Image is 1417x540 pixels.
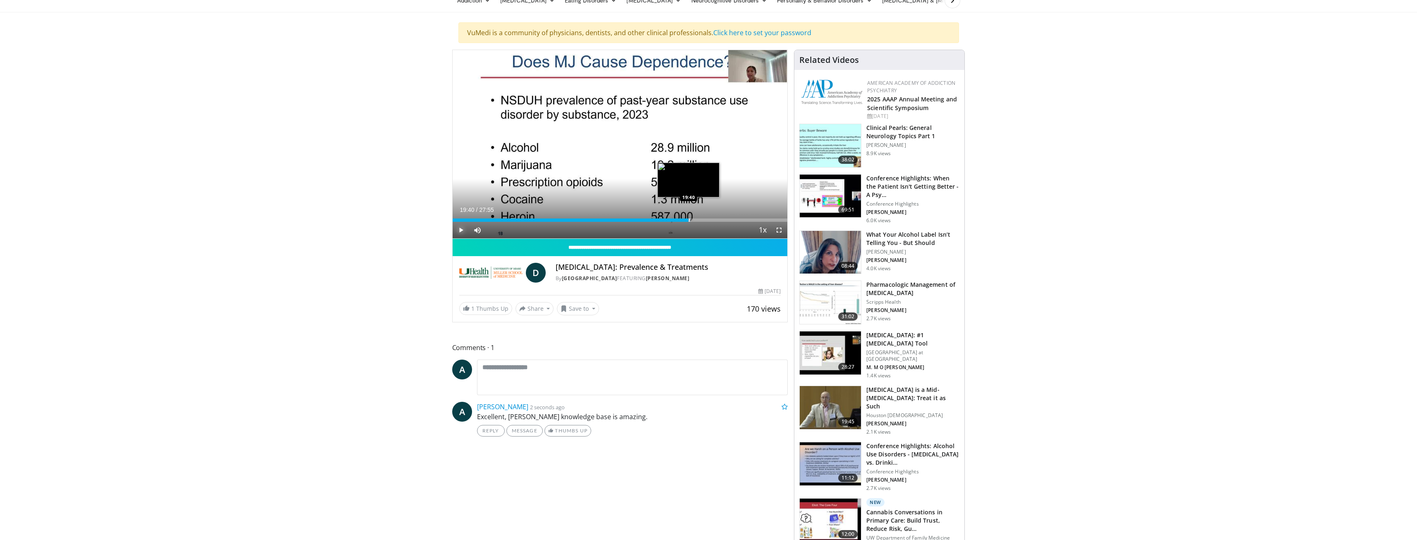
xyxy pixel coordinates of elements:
p: 1.4K views [866,372,891,379]
img: University of Miami [459,263,523,283]
p: [PERSON_NAME] [866,209,959,216]
a: 2025 AAAP Annual Meeting and Scientific Symposium [867,95,957,112]
p: [PERSON_NAME] [866,420,959,427]
p: New [866,498,885,506]
p: Houston [DEMOGRAPHIC_DATA] [866,412,959,419]
p: Excellent, [PERSON_NAME] knowledge base is amazing. [477,412,788,422]
span: 27:55 [479,206,494,213]
a: 69:51 Conference Highlights: When the Patient Isn't Getting Better - A Psy… Conference Highlights... [799,174,959,224]
p: 8.9K views [866,150,891,157]
a: 11:12 Conference Highlights: Alcohol Use Disorders - [MEDICAL_DATA] vs. Drinki… Conference Highli... [799,442,959,492]
a: American Academy of Addiction Psychiatry [867,79,955,94]
p: Conference Highlights [866,468,959,475]
img: f7c290de-70ae-47e0-9ae1-04035161c232.png.150x105_q85_autocrop_double_scale_upscale_version-0.2.png [801,79,863,105]
span: 19:40 [460,206,475,213]
h3: [MEDICAL_DATA]: #1 [MEDICAL_DATA] Tool [866,331,959,348]
h4: [MEDICAL_DATA]: Prevalence & Treatments [556,263,781,272]
span: 170 views [747,304,781,314]
div: Progress Bar [453,218,788,222]
div: VuMedi is a community of physicians, dentists, and other clinical professionals. [458,22,959,43]
a: A [452,360,472,379]
h4: Related Videos [799,55,859,65]
a: D [526,263,546,283]
img: c402b608-b019-4b0f-b3ee-73ee45abbc79.150x105_q85_crop-smart_upscale.jpg [800,442,861,485]
span: 69:51 [838,206,858,214]
p: Scripps Health [866,299,959,305]
span: 12:00 [838,530,858,538]
a: [PERSON_NAME] [477,402,528,411]
div: [DATE] [758,288,781,295]
h3: Clinical Pearls: General Neurology Topics Part 1 [866,124,959,140]
video-js: Video Player [453,50,788,239]
span: 38:02 [838,156,858,164]
button: Share [515,302,554,315]
p: [PERSON_NAME] [866,477,959,483]
h3: Pharmacologic Management of [MEDICAL_DATA] [866,281,959,297]
img: image.jpeg [657,163,719,197]
a: 19:45 [MEDICAL_DATA] is a Mid-[MEDICAL_DATA]: Treat it as Such Houston [DEMOGRAPHIC_DATA] [PERSON... [799,386,959,435]
span: 11:12 [838,474,858,482]
a: [GEOGRAPHIC_DATA] [562,275,617,282]
h3: Cannabis Conversations in Primary Care: Build Trust, Reduce Risk, Gu… [866,508,959,533]
span: Comments 1 [452,342,788,353]
a: 1 Thumbs Up [459,302,512,315]
a: Reply [477,425,505,437]
img: 747e94ab-1cae-4bba-8046-755ed87a7908.150x105_q85_crop-smart_upscale.jpg [800,386,861,429]
span: 1 [471,305,475,312]
p: 4.0K views [866,265,891,272]
p: [PERSON_NAME] [866,307,959,314]
a: Thumbs Up [544,425,591,437]
p: 2.7K views [866,315,891,322]
img: b20a009e-c028-45a8-b15f-eefb193e12bc.150x105_q85_crop-smart_upscale.jpg [800,281,861,324]
h3: Conference Highlights: Alcohol Use Disorders - [MEDICAL_DATA] vs. Drinki… [866,442,959,467]
a: A [452,402,472,422]
img: 3c46fb29-c319-40f0-ac3f-21a5db39118c.png.150x105_q85_crop-smart_upscale.png [800,231,861,274]
button: Fullscreen [771,222,787,238]
small: 2 seconds ago [530,403,565,411]
h3: [MEDICAL_DATA] is a Mid-[MEDICAL_DATA]: Treat it as Such [866,386,959,410]
p: [PERSON_NAME] [866,257,959,264]
a: 31:02 Pharmacologic Management of [MEDICAL_DATA] Scripps Health [PERSON_NAME] 2.7K views [799,281,959,324]
span: 08:44 [838,262,858,270]
p: M. M O [PERSON_NAME] [866,364,959,371]
span: 31:02 [838,312,858,321]
button: Playback Rate [754,222,771,238]
p: [PERSON_NAME] [866,142,959,149]
a: Click here to set your password [713,28,811,37]
span: 28:27 [838,363,858,371]
p: 6.0K views [866,217,891,224]
a: 08:44 What Your Alcohol Label Isn’t Telling You - But Should [PERSON_NAME] [PERSON_NAME] 4.0K views [799,230,959,274]
a: Message [506,425,543,437]
a: 28:27 [MEDICAL_DATA]: #1 [MEDICAL_DATA] Tool [GEOGRAPHIC_DATA] at [GEOGRAPHIC_DATA] M. M O [PERSO... [799,331,959,379]
a: [PERSON_NAME] [646,275,690,282]
p: Conference Highlights [866,201,959,207]
img: 88f7a9dd-1da1-4c5c-8011-5b3372b18c1f.150x105_q85_crop-smart_upscale.jpg [800,331,861,374]
p: 2.7K views [866,485,891,492]
p: [GEOGRAPHIC_DATA] at [GEOGRAPHIC_DATA] [866,349,959,362]
button: Play [453,222,469,238]
div: By FEATURING [556,275,781,282]
span: / [476,206,478,213]
a: 38:02 Clinical Pearls: General Neurology Topics Part 1 [PERSON_NAME] 8.9K views [799,124,959,168]
button: Save to [557,302,599,315]
p: 2.1K views [866,429,891,435]
h3: What Your Alcohol Label Isn’t Telling You - But Should [866,230,959,247]
h3: Conference Highlights: When the Patient Isn't Getting Better - A Psy… [866,174,959,199]
div: [DATE] [867,113,958,120]
p: [PERSON_NAME] [866,249,959,255]
button: Mute [469,222,486,238]
img: 91ec4e47-6cc3-4d45-a77d-be3eb23d61cb.150x105_q85_crop-smart_upscale.jpg [800,124,861,167]
span: 19:45 [838,418,858,426]
img: 4362ec9e-0993-4580-bfd4-8e18d57e1d49.150x105_q85_crop-smart_upscale.jpg [800,175,861,218]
